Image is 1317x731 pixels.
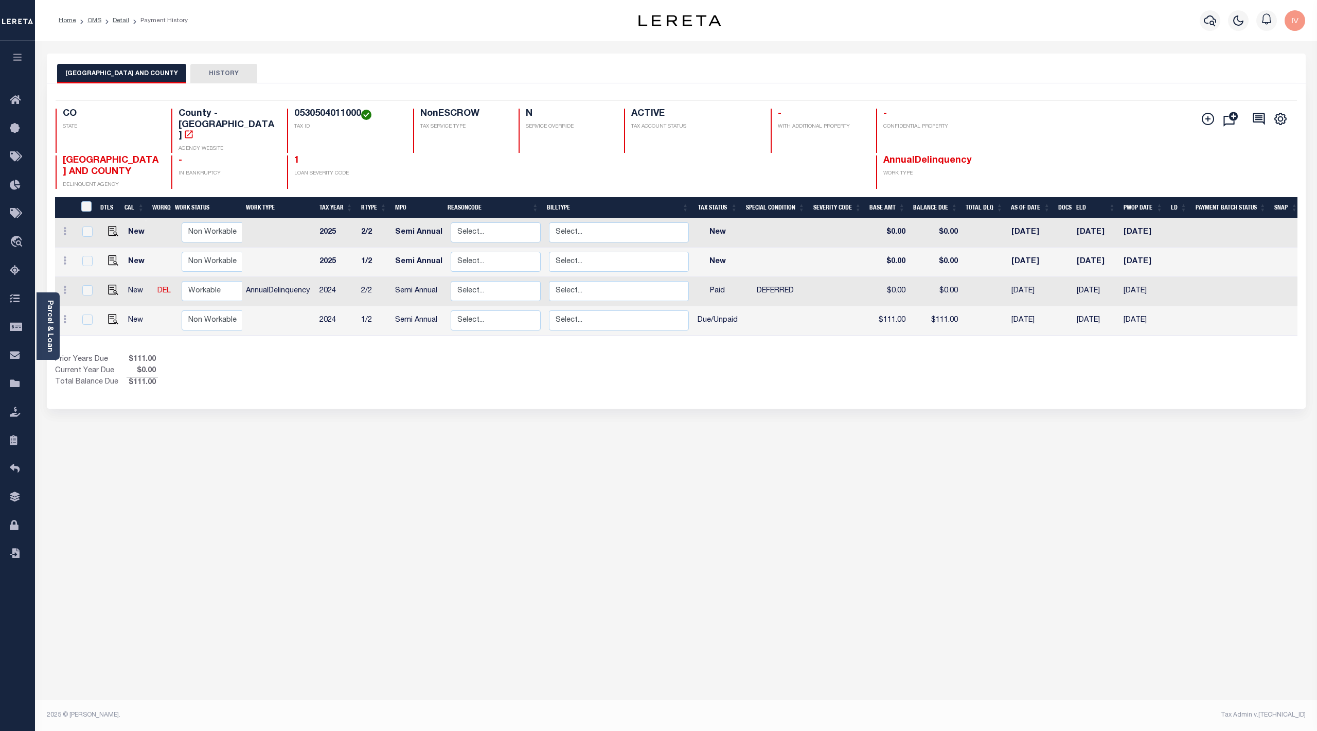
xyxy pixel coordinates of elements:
[357,248,391,277] td: 1/2
[113,18,129,24] a: Detail
[242,277,315,306] td: AnnualDelinquency
[179,145,275,153] p: AGENCY WEBSITE
[742,197,809,218] th: Special Condition: activate to sort column ascending
[124,218,153,248] td: New
[1119,277,1167,306] td: [DATE]
[910,248,962,277] td: $0.00
[391,197,444,218] th: MPO
[1270,197,1302,218] th: SNAP: activate to sort column ascending
[96,197,120,218] th: DTLS
[1073,218,1120,248] td: [DATE]
[179,109,275,142] h4: County - [GEOGRAPHIC_DATA]
[866,277,910,306] td: $0.00
[1054,197,1072,218] th: Docs
[1119,197,1167,218] th: PWOP Date: activate to sort column ascending
[693,218,742,248] td: New
[526,123,612,131] p: SERVICE OVERRIDE
[443,197,543,218] th: ReasonCode: activate to sort column ascending
[10,236,26,249] i: travel_explore
[179,156,182,165] span: -
[866,248,910,277] td: $0.00
[1007,218,1055,248] td: [DATE]
[1167,197,1191,218] th: LD: activate to sort column ascending
[148,197,171,218] th: WorkQ
[357,197,391,218] th: RType: activate to sort column ascending
[59,18,76,24] a: Home
[315,248,357,277] td: 2025
[638,15,721,26] img: logo-dark.svg
[757,287,794,294] span: DEFERRED
[693,197,742,218] th: Tax Status: activate to sort column ascending
[1073,306,1120,336] td: [DATE]
[631,123,758,131] p: TAX ACCOUNT STATUS
[242,197,315,218] th: Work Type
[910,306,962,336] td: $111.00
[124,248,153,277] td: New
[294,156,299,165] span: 1
[1007,248,1055,277] td: [DATE]
[909,197,962,218] th: Balance Due: activate to sort column ascending
[631,109,758,120] h4: ACTIVE
[87,18,101,24] a: OMS
[883,123,980,131] p: CONFIDENTIAL PROPERTY
[63,109,159,120] h4: CO
[809,197,866,218] th: Severity Code: activate to sort column ascending
[543,197,693,218] th: BillType: activate to sort column ascending
[63,181,159,189] p: DELINQUENT AGENCY
[778,123,864,131] p: WITH ADDITIONAL PROPERTY
[910,277,962,306] td: $0.00
[179,170,275,178] p: IN BANKRUPTCY
[391,277,447,306] td: Semi Annual
[157,287,171,294] a: DEL
[127,354,158,365] span: $111.00
[526,109,612,120] h4: N
[1191,197,1270,218] th: Payment Batch Status: activate to sort column ascending
[315,218,357,248] td: 2025
[357,218,391,248] td: 2/2
[357,277,391,306] td: 2/2
[1007,277,1055,306] td: [DATE]
[1007,197,1054,218] th: As of Date: activate to sort column ascending
[171,197,242,218] th: Work Status
[866,306,910,336] td: $111.00
[391,306,447,336] td: Semi Annual
[420,109,506,120] h4: NonESCROW
[778,109,781,118] span: -
[693,248,742,277] td: New
[883,170,980,178] p: WORK TYPE
[693,277,742,306] td: Paid
[55,197,75,218] th: &nbsp;&nbsp;&nbsp;&nbsp;&nbsp;&nbsp;&nbsp;&nbsp;&nbsp;&nbsp;
[124,306,153,336] td: New
[1119,218,1167,248] td: [DATE]
[910,218,962,248] td: $0.00
[55,365,127,377] td: Current Year Due
[693,306,742,336] td: Due/Unpaid
[127,365,158,377] span: $0.00
[883,109,887,118] span: -
[391,248,447,277] td: Semi Annual
[294,109,401,120] h4: 0530504011000
[129,16,188,25] li: Payment History
[1285,10,1305,31] img: svg+xml;base64,PHN2ZyB4bWxucz0iaHR0cDovL3d3dy53My5vcmcvMjAwMC9zdmciIHBvaW50ZXItZXZlbnRzPSJub25lIi...
[120,197,148,218] th: CAL: activate to sort column ascending
[294,170,401,178] p: LOAN SEVERITY CODE
[315,306,357,336] td: 2024
[866,218,910,248] td: $0.00
[1073,248,1120,277] td: [DATE]
[46,300,53,352] a: Parcel & Loan
[1119,248,1167,277] td: [DATE]
[315,197,357,218] th: Tax Year: activate to sort column ascending
[75,197,96,218] th: &nbsp;
[57,64,186,83] button: [GEOGRAPHIC_DATA] AND COUNTY
[1119,306,1167,336] td: [DATE]
[63,123,159,131] p: STATE
[190,64,257,83] button: HISTORY
[883,156,972,165] span: AnnualDelinquency
[124,277,153,306] td: New
[55,354,127,365] td: Prior Years Due
[1072,197,1119,218] th: ELD: activate to sort column ascending
[391,218,447,248] td: Semi Annual
[63,156,158,177] span: [GEOGRAPHIC_DATA] AND COUNTY
[962,197,1007,218] th: Total DLQ: activate to sort column ascending
[357,306,391,336] td: 1/2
